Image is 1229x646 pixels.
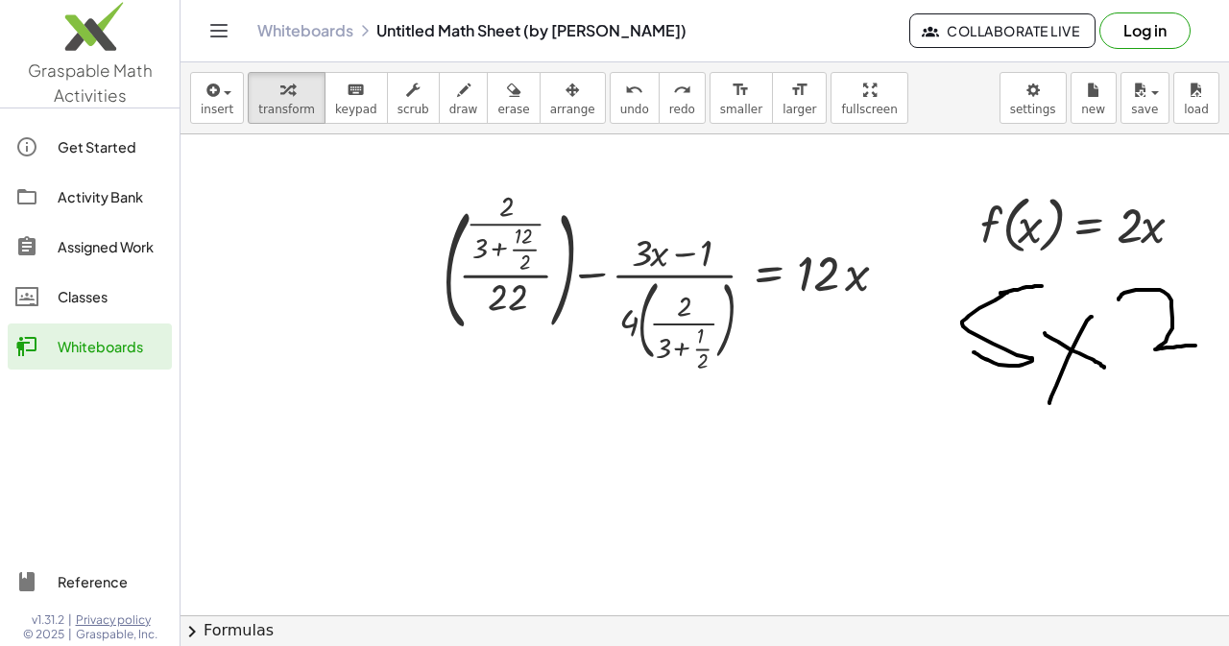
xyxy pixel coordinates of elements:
a: Privacy policy [76,612,157,628]
span: redo [669,103,695,116]
span: draw [449,103,478,116]
button: keyboardkeypad [325,72,388,124]
i: redo [673,79,691,102]
span: larger [783,103,816,116]
span: save [1131,103,1158,116]
i: format_size [732,79,750,102]
div: Reference [58,570,164,593]
span: Collaborate Live [926,22,1079,39]
span: insert [201,103,233,116]
button: format_sizelarger [772,72,827,124]
button: new [1071,72,1117,124]
button: arrange [540,72,606,124]
button: settings [1000,72,1067,124]
button: undoundo [610,72,660,124]
button: format_sizesmaller [710,72,773,124]
button: transform [248,72,325,124]
span: undo [620,103,649,116]
span: settings [1010,103,1056,116]
button: insert [190,72,244,124]
a: Assigned Work [8,224,172,270]
span: | [68,627,72,642]
a: Reference [8,559,172,605]
span: © 2025 [23,627,64,642]
div: Get Started [58,135,164,158]
i: undo [625,79,643,102]
button: Log in [1099,12,1191,49]
div: Whiteboards [58,335,164,358]
span: Graspable, Inc. [76,627,157,642]
button: Collaborate Live [909,13,1096,48]
button: chevron_rightFormulas [181,615,1229,646]
span: Graspable Math Activities [28,60,153,106]
a: Activity Bank [8,174,172,220]
a: Classes [8,274,172,320]
button: erase [487,72,540,124]
div: Classes [58,285,164,308]
span: new [1081,103,1105,116]
span: chevron_right [181,620,204,643]
span: transform [258,103,315,116]
a: Whiteboards [257,21,353,40]
span: arrange [550,103,595,116]
a: Get Started [8,124,172,170]
i: format_size [790,79,808,102]
span: fullscreen [841,103,897,116]
div: Activity Bank [58,185,164,208]
button: fullscreen [831,72,907,124]
span: load [1184,103,1209,116]
a: Whiteboards [8,323,172,370]
button: redoredo [659,72,706,124]
button: draw [439,72,489,124]
button: load [1173,72,1219,124]
span: v1.31.2 [32,612,64,628]
span: scrub [398,103,429,116]
i: keyboard [347,79,365,102]
span: smaller [720,103,762,116]
button: Toggle navigation [204,15,234,46]
div: Assigned Work [58,235,164,258]
button: save [1121,72,1169,124]
span: | [68,612,72,628]
span: erase [497,103,529,116]
span: keypad [335,103,377,116]
button: scrub [387,72,440,124]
